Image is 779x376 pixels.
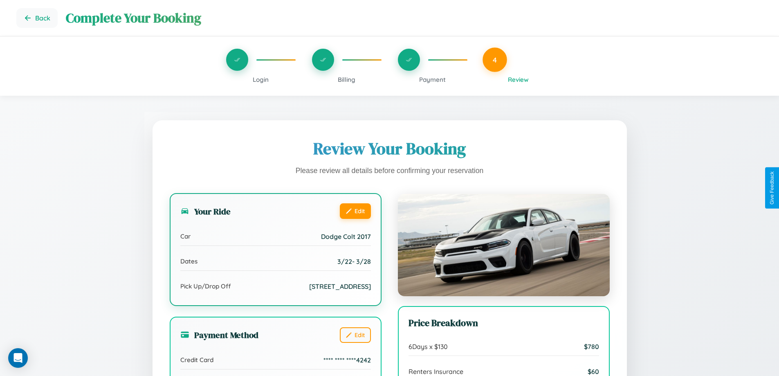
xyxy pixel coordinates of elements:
[180,232,191,240] span: Car
[180,257,198,265] span: Dates
[419,76,446,83] span: Payment
[309,282,371,290] span: [STREET_ADDRESS]
[588,367,599,376] span: $ 60
[170,137,610,160] h1: Review Your Booking
[180,282,231,290] span: Pick Up/Drop Off
[337,257,371,266] span: 3 / 22 - 3 / 28
[769,171,775,205] div: Give Feedback
[493,55,497,64] span: 4
[340,203,371,219] button: Edit
[340,327,371,343] button: Edit
[170,164,610,178] p: Please review all details before confirming your reservation
[180,356,213,364] span: Credit Card
[409,317,599,329] h3: Price Breakdown
[338,76,355,83] span: Billing
[508,76,529,83] span: Review
[180,329,258,341] h3: Payment Method
[180,205,231,217] h3: Your Ride
[584,342,599,351] span: $ 780
[16,8,58,28] button: Go back
[66,9,763,27] h1: Complete Your Booking
[253,76,269,83] span: Login
[8,348,28,368] div: Open Intercom Messenger
[398,194,610,296] img: Dodge Colt
[409,367,463,376] span: Renters Insurance
[321,232,371,241] span: Dodge Colt 2017
[409,342,448,351] span: 6 Days x $ 130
